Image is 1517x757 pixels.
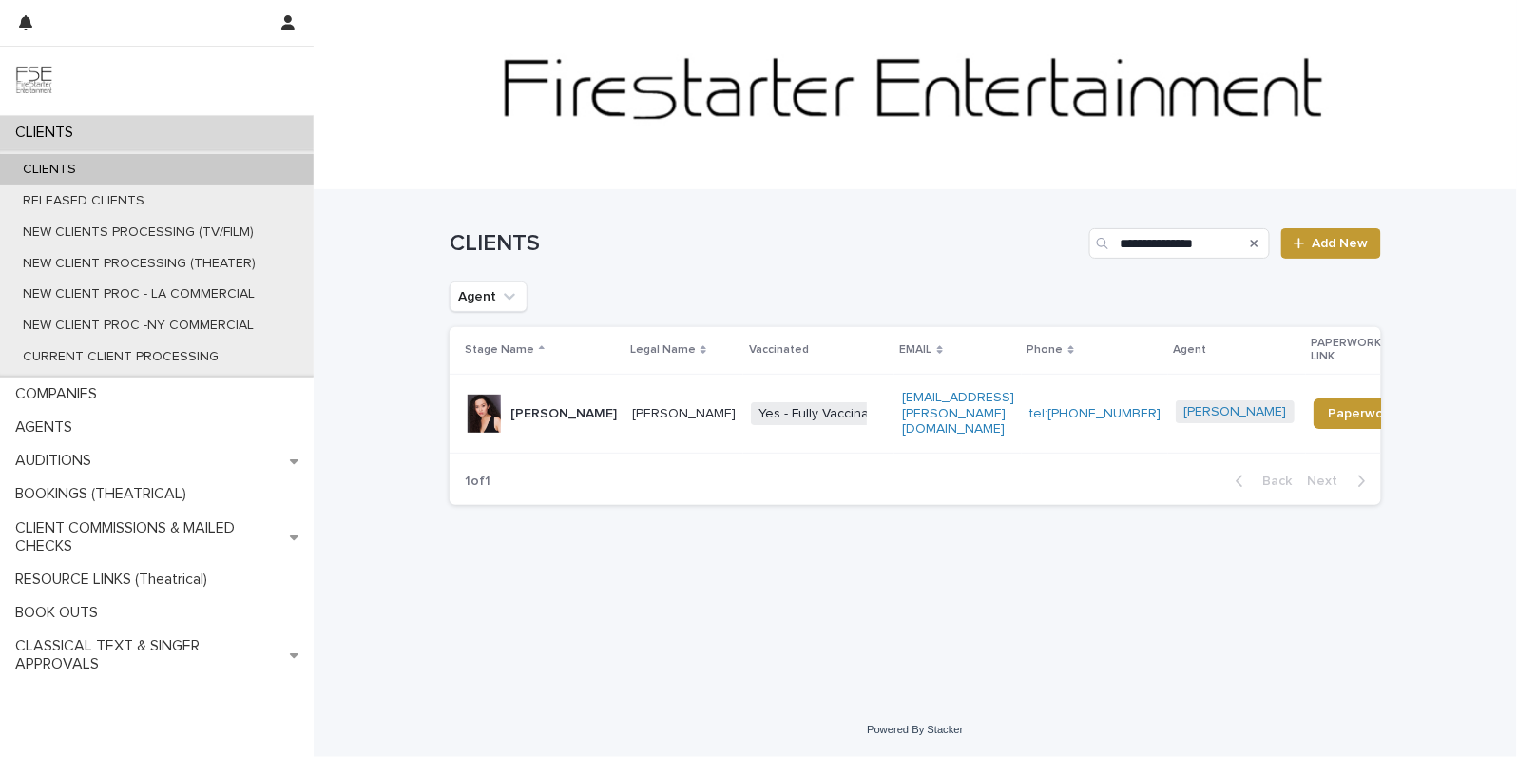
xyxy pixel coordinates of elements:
[632,406,736,422] p: [PERSON_NAME]
[8,162,91,178] p: CLIENTS
[8,349,234,365] p: CURRENT CLIENT PROCESSING
[8,519,290,555] p: CLIENT COMMISSIONS & MAILED CHECKS
[8,452,106,470] p: AUDITIONS
[8,124,88,142] p: CLIENTS
[1312,333,1401,368] p: PAPERWORK LINK
[8,385,112,403] p: COMPANIES
[1300,473,1381,490] button: Next
[8,637,290,673] p: CLASSICAL TEXT & SINGER APPROVALS
[8,418,87,437] p: AGENTS
[510,406,617,422] p: [PERSON_NAME]
[465,340,534,360] p: Stage Name
[1174,340,1207,360] p: Agent
[1308,475,1350,488] span: Next
[15,62,53,100] img: 9JgRvJ3ETPGCJDhvPVA5
[1089,228,1270,259] input: Search
[1313,237,1369,250] span: Add New
[1314,398,1411,429] a: Paperwork
[1029,407,1161,420] a: tel:[PHONE_NUMBER]
[902,391,1014,437] a: [EMAIL_ADDRESS][PERSON_NAME][DOMAIN_NAME]
[1027,340,1064,360] p: Phone
[1252,475,1293,488] span: Back
[8,571,222,589] p: RESOURCE LINKS (Theatrical)
[8,256,271,272] p: NEW CLIENT PROCESSING (THEATER)
[1183,404,1287,420] a: [PERSON_NAME]
[867,724,963,735] a: Powered By Stacker
[900,340,932,360] p: EMAIL
[450,281,528,312] button: Agent
[1220,473,1300,490] button: Back
[450,458,506,505] p: 1 of 1
[1281,228,1381,259] a: Add New
[450,230,1082,258] h1: CLIENTS
[450,374,1442,453] tr: [PERSON_NAME][PERSON_NAME]Yes - Fully Vaccinated[EMAIL_ADDRESS][PERSON_NAME][DOMAIN_NAME]tel:[PHO...
[8,193,160,209] p: RELEASED CLIENTS
[8,224,269,241] p: NEW CLIENTS PROCESSING (TV/FILM)
[1329,407,1396,420] span: Paperwork
[751,402,896,426] span: Yes - Fully Vaccinated
[8,318,269,334] p: NEW CLIENT PROC -NY COMMERCIAL
[8,604,113,622] p: BOOK OUTS
[8,485,202,503] p: BOOKINGS (THEATRICAL)
[630,340,696,360] p: Legal Name
[8,286,270,302] p: NEW CLIENT PROC - LA COMMERCIAL
[749,340,809,360] p: Vaccinated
